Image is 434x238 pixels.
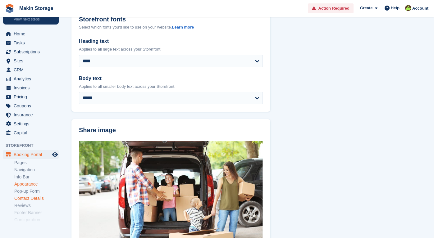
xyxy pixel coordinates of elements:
a: menu [3,150,59,159]
a: Pages [14,160,59,166]
span: Help [391,5,400,11]
a: Appearance [14,181,59,187]
a: Action Required [308,3,354,14]
a: Check-in [14,224,59,230]
a: Contact Details [14,195,59,201]
a: Info Bar [14,174,59,180]
span: Coupons [14,101,51,110]
a: menu [3,110,59,119]
img: stora-icon-8386f47178a22dfd0bd8f6a31ec36ba5ce8667c1dd55bd0f319d3a0aa187defe.svg [5,4,14,13]
a: menu [3,38,59,47]
span: Storefront [6,142,62,149]
a: menu [3,83,59,92]
span: Booking Portal [14,150,51,159]
a: menu [3,29,59,38]
div: Select which fonts you'd like to use on your website. [79,24,263,30]
span: Subscriptions [14,47,51,56]
span: CRM [14,65,51,74]
span: Insurance [14,110,51,119]
a: menu [3,92,59,101]
a: Navigation [14,167,59,173]
a: menu [3,56,59,65]
a: Makin Storage [17,3,56,13]
h2: Share image [79,127,263,134]
a: menu [3,101,59,110]
a: Pop-up Form [14,188,59,194]
label: Body text [79,75,263,82]
label: Heading text [79,38,263,45]
span: Account [412,5,428,11]
a: Configuration [14,217,59,223]
span: Settings [14,119,51,128]
a: Preview store [51,151,59,158]
span: Invoices [14,83,51,92]
h2: Storefront fonts [79,16,126,23]
a: menu [3,47,59,56]
span: Action Required [318,5,349,11]
span: Analytics [14,74,51,83]
a: Reviews [14,203,59,209]
a: menu [3,65,59,74]
span: Pricing [14,92,51,101]
a: Learn more [172,25,194,29]
p: Applies to all smaller body text across your Storefront. [79,83,263,90]
a: menu [3,119,59,128]
a: menu [3,74,59,83]
span: Home [14,29,51,38]
p: Applies to all large text across your Storefront. [79,46,263,52]
a: Footer Banner [14,210,59,216]
span: Capital [14,128,51,137]
span: Sites [14,56,51,65]
span: Create [360,5,372,11]
a: menu [3,128,59,137]
span: Tasks [14,38,51,47]
img: Makin Storage Team [405,5,411,11]
p: View next steps [14,16,51,22]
